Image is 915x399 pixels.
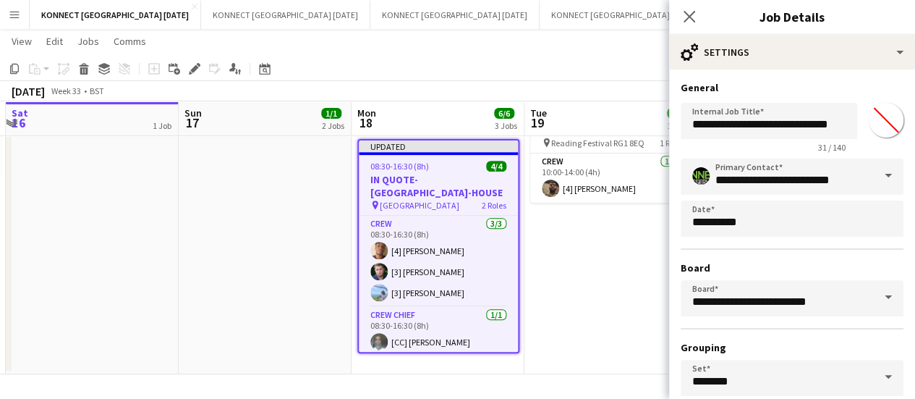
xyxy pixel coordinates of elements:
[486,161,506,172] span: 4/4
[90,85,104,96] div: BST
[321,108,341,119] span: 1/1
[30,1,201,29] button: KONNECT [GEOGRAPHIC_DATA] [DATE]
[12,84,45,98] div: [DATE]
[77,35,99,48] span: Jobs
[46,35,63,48] span: Edit
[359,216,518,307] app-card-role: Crew3/308:30-16:30 (8h)[4] [PERSON_NAME][3] [PERSON_NAME][3] [PERSON_NAME]
[153,120,171,131] div: 1 Job
[681,341,903,354] h3: Grouping
[681,261,903,274] h3: Board
[12,106,28,119] span: Sat
[370,1,540,29] button: KONNECT [GEOGRAPHIC_DATA] [DATE]
[669,35,915,70] div: Settings
[357,106,376,119] span: Mon
[530,90,692,203] app-job-card: 10:00-14:00 (4h)1/1IN QUO(13254)-EVENTS STRUCTURE-READING FESTIVAL *OOT* Reading Festival RG1 8EQ...
[359,307,518,356] app-card-role: Crew Chief1/108:30-16:30 (8h)[CC] [PERSON_NAME]
[370,161,429,172] span: 08:30-16:30 (8h)
[681,81,903,94] h3: General
[359,173,518,199] h3: IN QUOTE-[GEOGRAPHIC_DATA]-HOUSE
[184,106,202,119] span: Sun
[530,106,547,119] span: Tue
[494,108,514,119] span: 6/6
[380,200,459,211] span: [GEOGRAPHIC_DATA]
[48,85,84,96] span: Week 33
[41,32,69,51] a: Edit
[530,154,692,203] app-card-role: Crew1/110:00-14:00 (4h)[4] [PERSON_NAME]
[72,32,105,51] a: Jobs
[12,35,32,48] span: View
[6,32,38,51] a: View
[182,114,202,131] span: 17
[357,139,519,353] app-job-card: Updated08:30-16:30 (8h)4/4IN QUOTE-[GEOGRAPHIC_DATA]-HOUSE [GEOGRAPHIC_DATA]2 RolesCrew3/308:30-1...
[322,120,344,131] div: 2 Jobs
[667,108,687,119] span: 2/2
[482,200,506,211] span: 2 Roles
[528,114,547,131] span: 19
[355,114,376,131] span: 18
[114,35,146,48] span: Comms
[668,120,690,131] div: 3 Jobs
[9,114,28,131] span: 16
[551,138,644,148] span: Reading Festival RG1 8EQ
[201,1,370,29] button: KONNECT [GEOGRAPHIC_DATA] [DATE]
[540,1,709,29] button: KONNECT [GEOGRAPHIC_DATA] [DATE]
[807,142,857,153] span: 31 / 140
[108,32,152,51] a: Comms
[669,7,915,26] h3: Job Details
[495,120,517,131] div: 3 Jobs
[660,138,681,148] span: 1 Role
[359,140,518,152] div: Updated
